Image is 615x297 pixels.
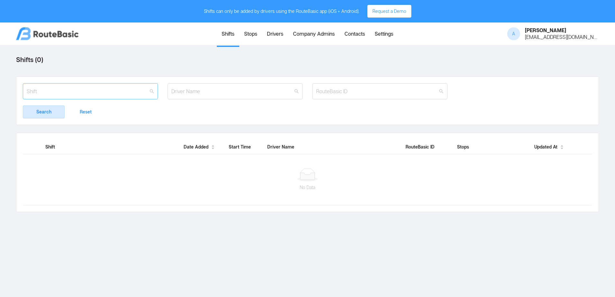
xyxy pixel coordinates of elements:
[16,51,43,67] label: Shifts ( 0 )
[65,105,106,118] button: Reset
[457,144,469,149] span: Stops
[367,5,411,18] button: Request a Demo
[150,89,154,94] i: icon: search
[211,144,215,146] i: icon: caret-up
[534,143,557,150] span: Updated At
[525,34,599,40] div: [EMAIL_ADDRESS][DOMAIN_NAME]
[439,89,444,94] i: icon: search
[294,89,299,94] i: icon: search
[211,144,215,148] div: Sort
[312,83,447,99] input: RouteBasic ID
[560,147,564,148] i: icon: caret-down
[217,23,239,46] a: Shifts
[340,23,370,46] a: Contacts
[406,144,435,149] span: RouteBasic ID
[267,144,294,149] span: Driver Name
[29,184,586,191] p: No Data
[204,5,360,18] div: Shifts can only be added by drivers using the RouteBasic app (iOS + Android).
[525,28,599,33] div: [PERSON_NAME]
[45,144,55,149] span: Shift
[168,83,303,99] input: Driver Name
[239,23,262,46] a: Stops
[262,23,288,46] a: Drivers
[184,143,208,150] span: Date Added
[211,147,215,148] i: icon: caret-down
[23,83,158,99] input: Shift
[560,144,564,148] div: Sort
[560,144,564,146] i: icon: caret-up
[16,27,78,40] img: logo.png
[23,105,65,118] button: Search
[370,23,398,46] a: Settings
[288,23,340,46] a: Company Admins
[229,144,251,149] span: Start Time
[512,27,515,40] span: A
